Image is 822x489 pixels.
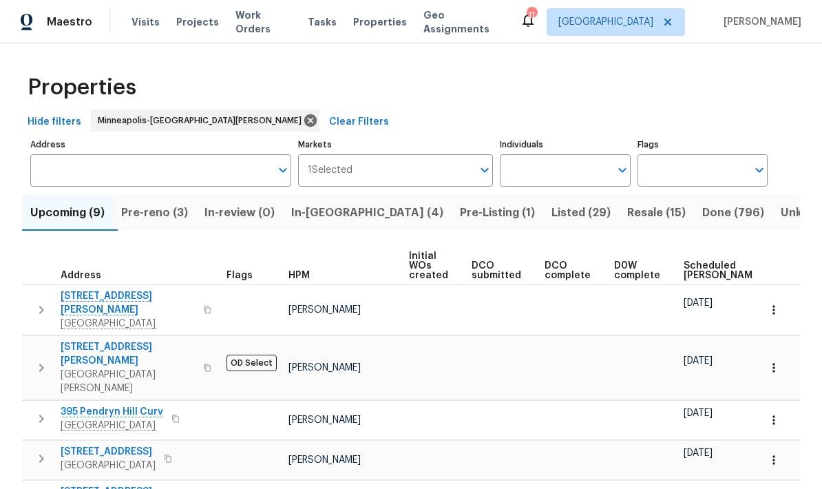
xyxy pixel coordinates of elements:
span: [DATE] [684,298,713,308]
span: Flags [226,271,253,280]
label: Address [30,141,291,149]
div: 11 [527,8,536,22]
button: Hide filters [22,110,87,135]
label: Markets [298,141,494,149]
span: Tasks [308,17,337,27]
span: Resale (15) [627,203,686,222]
span: Geo Assignments [423,8,503,36]
span: [STREET_ADDRESS] [61,445,156,459]
span: DCO submitted [472,261,521,280]
span: [GEOGRAPHIC_DATA] [61,459,156,472]
button: Clear Filters [324,110,394,135]
span: Visits [131,15,160,29]
span: Done (796) [702,203,764,222]
span: Maestro [47,15,92,29]
span: Minneapolis-[GEOGRAPHIC_DATA][PERSON_NAME] [98,114,307,127]
span: Address [61,271,101,280]
span: Hide filters [28,114,81,131]
span: Scheduled [PERSON_NAME] [684,261,761,280]
span: Pre-reno (3) [121,203,188,222]
span: Properties [28,81,136,94]
span: [STREET_ADDRESS][PERSON_NAME] [61,340,195,368]
span: In-review (0) [204,203,275,222]
span: In-[GEOGRAPHIC_DATA] (4) [291,203,443,222]
span: OD Select [226,355,277,371]
span: [PERSON_NAME] [718,15,801,29]
span: HPM [288,271,310,280]
span: [GEOGRAPHIC_DATA] [558,15,653,29]
span: Properties [353,15,407,29]
span: Clear Filters [329,114,389,131]
span: Initial WOs created [409,251,448,280]
span: [DATE] [684,448,713,458]
button: Open [273,160,293,180]
span: [GEOGRAPHIC_DATA][PERSON_NAME] [61,368,195,395]
span: Pre-Listing (1) [460,203,535,222]
label: Flags [637,141,768,149]
span: DCO complete [545,261,591,280]
button: Open [613,160,632,180]
div: Minneapolis-[GEOGRAPHIC_DATA][PERSON_NAME] [91,110,319,132]
span: [PERSON_NAME] [288,415,361,425]
span: [PERSON_NAME] [288,363,361,373]
span: 1 Selected [308,165,352,176]
span: Projects [176,15,219,29]
span: [PERSON_NAME] [288,305,361,315]
label: Individuals [500,141,630,149]
span: [DATE] [684,356,713,366]
span: [DATE] [684,408,713,418]
span: D0W complete [614,261,660,280]
span: Listed (29) [551,203,611,222]
button: Open [750,160,769,180]
span: [PERSON_NAME] [288,455,361,465]
span: Upcoming (9) [30,203,105,222]
span: Work Orders [235,8,291,36]
button: Open [475,160,494,180]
